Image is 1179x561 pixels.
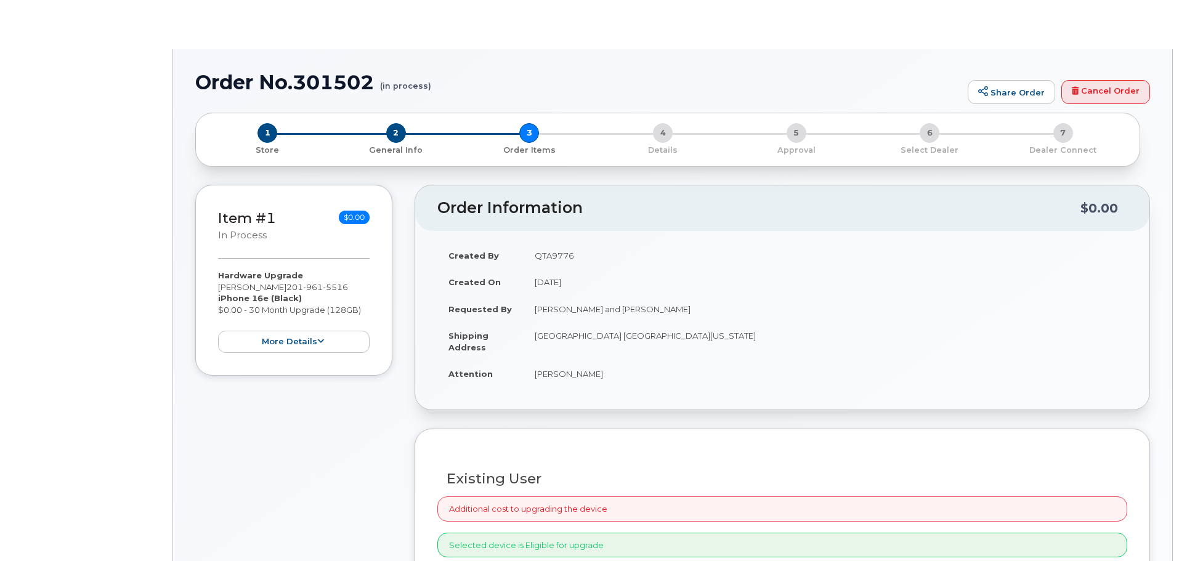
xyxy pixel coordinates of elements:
[524,360,1127,387] td: [PERSON_NAME]
[437,496,1127,522] div: Additional cost to upgrading the device
[448,277,501,287] strong: Created On
[218,331,370,353] button: more details
[218,270,303,280] strong: Hardware Upgrade
[447,471,1118,486] h3: Existing User
[334,145,458,156] p: General Info
[448,251,499,260] strong: Created By
[1080,196,1118,220] div: $0.00
[218,230,267,241] small: in process
[524,268,1127,296] td: [DATE]
[286,282,348,292] span: 201
[303,282,323,292] span: 961
[195,71,962,93] h1: Order No.301502
[524,242,1127,269] td: QTA9776
[437,533,1127,558] div: Selected device is Eligible for upgrade
[323,282,348,292] span: 5516
[524,296,1127,323] td: [PERSON_NAME] and [PERSON_NAME]
[380,71,431,91] small: (in process)
[448,304,512,314] strong: Requested By
[330,143,463,156] a: 2 General Info
[257,123,277,143] span: 1
[437,200,1080,217] h2: Order Information
[218,209,276,227] a: Item #1
[448,369,493,379] strong: Attention
[524,322,1127,360] td: [GEOGRAPHIC_DATA] [GEOGRAPHIC_DATA][US_STATE]
[386,123,406,143] span: 2
[968,80,1055,105] a: Share Order
[339,211,370,224] span: $0.00
[448,331,488,352] strong: Shipping Address
[1061,80,1150,105] a: Cancel Order
[218,293,302,303] strong: iPhone 16e (Black)
[211,145,325,156] p: Store
[218,270,370,353] div: [PERSON_NAME] $0.00 - 30 Month Upgrade (128GB)
[206,143,330,156] a: 1 Store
